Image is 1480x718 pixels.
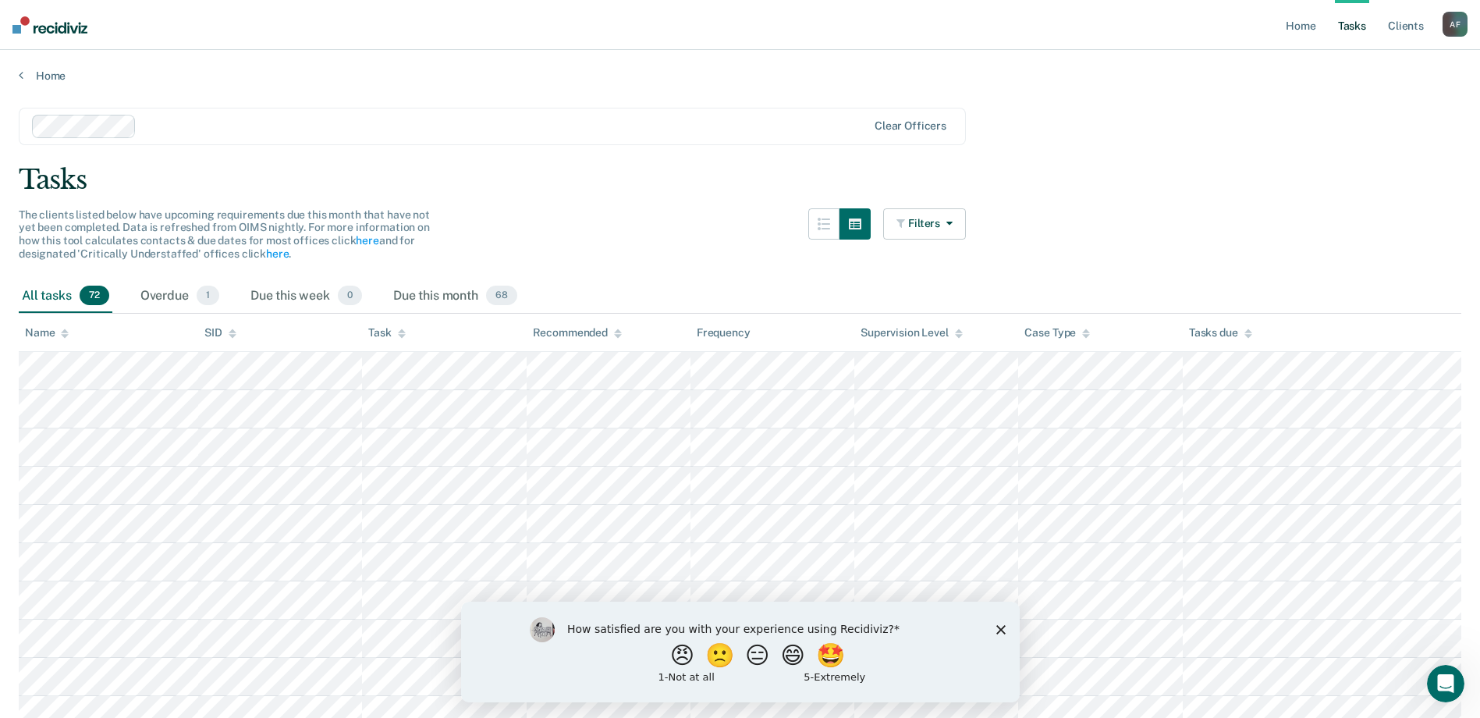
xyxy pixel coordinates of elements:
button: AF [1443,12,1468,37]
button: Filters [883,208,966,240]
iframe: Survey by Kim from Recidiviz [461,602,1020,702]
span: 0 [338,286,362,306]
div: Overdue1 [137,279,222,314]
div: Tasks due [1189,326,1252,339]
a: here [266,247,289,260]
img: Recidiviz [12,16,87,34]
a: Home [19,69,1461,83]
div: Due this month68 [390,279,520,314]
div: Due this week0 [247,279,365,314]
iframe: Intercom live chat [1427,665,1464,702]
span: 72 [80,286,109,306]
div: Case Type [1024,326,1090,339]
div: Name [25,326,69,339]
div: All tasks72 [19,279,112,314]
span: 1 [197,286,219,306]
span: 68 [486,286,517,306]
div: Recommended [533,326,622,339]
a: here [356,234,378,247]
div: Task [368,326,405,339]
span: The clients listed below have upcoming requirements due this month that have not yet been complet... [19,208,430,260]
div: SID [204,326,236,339]
div: Supervision Level [861,326,963,339]
div: A F [1443,12,1468,37]
div: Clear officers [875,119,946,133]
div: Tasks [19,164,1461,196]
div: Frequency [697,326,751,339]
